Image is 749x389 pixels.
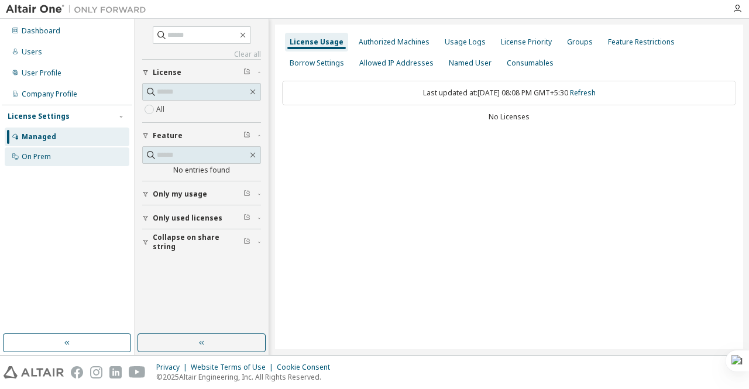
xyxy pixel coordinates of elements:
span: Only my usage [153,190,207,199]
span: Clear filter [243,237,250,247]
img: instagram.svg [90,366,102,378]
span: Clear filter [243,190,250,199]
div: Named User [449,58,492,68]
button: License [142,60,261,85]
a: Clear all [142,50,261,59]
button: Only my usage [142,181,261,207]
span: Clear filter [243,214,250,223]
button: Feature [142,123,261,149]
div: Managed [22,132,56,142]
div: License Usage [290,37,343,47]
p: © 2025 Altair Engineering, Inc. All Rights Reserved. [156,372,337,382]
div: No entries found [142,166,261,175]
label: All [156,102,167,116]
div: User Profile [22,68,61,78]
div: License Priority [501,37,552,47]
button: Collapse on share string [142,229,261,255]
div: Last updated at: [DATE] 08:08 PM GMT+5:30 [282,81,736,105]
div: Users [22,47,42,57]
div: Privacy [156,363,191,372]
div: Groups [567,37,593,47]
div: No Licenses [282,112,736,122]
span: Only used licenses [153,214,222,223]
button: Only used licenses [142,205,261,231]
img: facebook.svg [71,366,83,378]
span: Clear filter [243,68,250,77]
div: Allowed IP Addresses [359,58,434,68]
div: Feature Restrictions [608,37,675,47]
div: License Settings [8,112,70,121]
div: Authorized Machines [359,37,430,47]
div: Consumables [507,58,554,68]
div: Borrow Settings [290,58,344,68]
span: License [153,68,181,77]
span: Collapse on share string [153,233,243,252]
div: Company Profile [22,89,77,99]
img: linkedin.svg [109,366,122,378]
img: youtube.svg [129,366,146,378]
img: Altair One [6,4,152,15]
span: Clear filter [243,131,250,140]
a: Refresh [570,88,596,98]
div: Cookie Consent [277,363,337,372]
div: On Prem [22,152,51,161]
span: Feature [153,131,183,140]
div: Website Terms of Use [191,363,277,372]
div: Usage Logs [445,37,486,47]
img: altair_logo.svg [4,366,64,378]
div: Dashboard [22,26,60,36]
